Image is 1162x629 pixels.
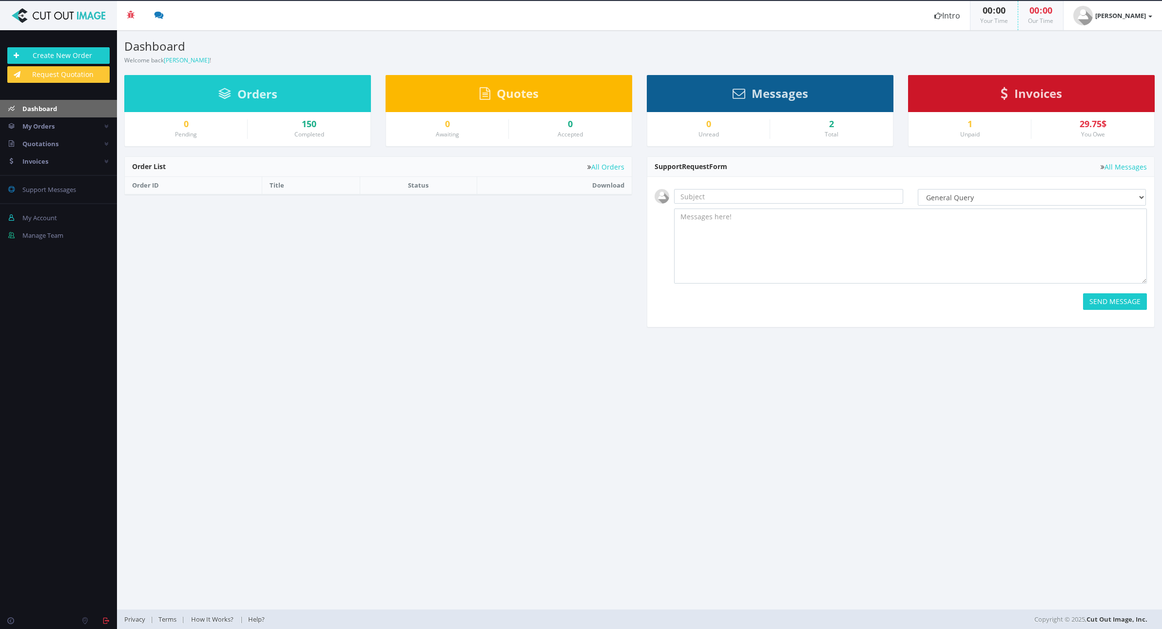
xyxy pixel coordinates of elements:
span: 00 [983,4,992,16]
a: 150 [255,119,363,129]
span: Request [682,162,709,171]
span: Support Messages [22,185,76,194]
a: Terms [154,615,181,624]
a: Invoices [1001,91,1062,100]
span: : [992,4,996,16]
div: 29.75$ [1039,119,1147,129]
a: Request Quotation [7,66,110,83]
div: 2 [777,119,886,129]
a: Cut Out Image, Inc. [1086,615,1147,624]
span: Dashboard [22,104,57,113]
a: Help? [243,615,270,624]
img: user_default.jpg [655,189,669,204]
a: 0 [393,119,501,129]
img: Cut Out Image [7,8,110,23]
span: : [1039,4,1043,16]
small: Unpaid [960,130,980,138]
a: [PERSON_NAME] [164,56,210,64]
span: My Account [22,213,57,222]
span: Quotations [22,139,58,148]
span: Messages [752,85,808,101]
small: Unread [698,130,719,138]
a: 0 [132,119,240,129]
a: Messages [733,91,808,100]
button: SEND MESSAGE [1083,293,1147,310]
small: Completed [294,130,324,138]
span: Support Form [655,162,727,171]
small: Awaiting [436,130,459,138]
span: 00 [1029,4,1039,16]
span: Invoices [1014,85,1062,101]
a: Quotes [480,91,539,100]
img: user_default.jpg [1073,6,1093,25]
a: Orders [218,92,277,100]
span: Order List [132,162,166,171]
span: Quotes [497,85,539,101]
a: 0 [655,119,762,129]
span: Copyright © 2025, [1034,614,1147,624]
span: Manage Team [22,231,63,240]
a: All Messages [1101,163,1147,171]
strong: [PERSON_NAME] [1095,11,1146,20]
th: Order ID [125,177,262,194]
small: Total [825,130,838,138]
a: Privacy [124,615,150,624]
a: 0 [516,119,624,129]
span: Orders [237,86,277,102]
th: Title [262,177,360,194]
span: My Orders [22,122,55,131]
input: Subject [674,189,903,204]
small: You Owe [1081,130,1105,138]
a: [PERSON_NAME] [1064,1,1162,30]
a: Intro [925,1,970,30]
span: Invoices [22,157,48,166]
a: 1 [916,119,1024,129]
h3: Dashboard [124,40,632,53]
small: Your Time [980,17,1008,25]
small: Pending [175,130,197,138]
span: 00 [996,4,1006,16]
small: Welcome back ! [124,56,211,64]
a: All Orders [587,163,624,171]
small: Our Time [1028,17,1053,25]
small: Accepted [558,130,583,138]
a: Create New Order [7,47,110,64]
th: Status [360,177,477,194]
a: How It Works? [185,615,240,624]
span: How It Works? [191,615,233,624]
div: | | | [124,610,811,629]
th: Download [477,177,632,194]
span: 00 [1043,4,1052,16]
